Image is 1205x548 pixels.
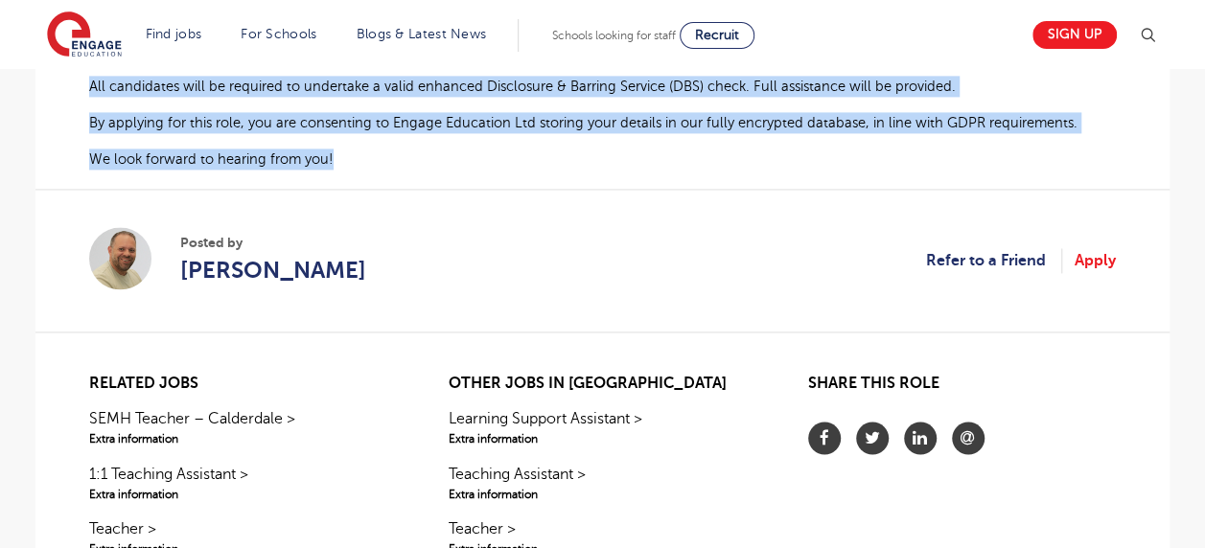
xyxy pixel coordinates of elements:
a: Refer to a Friend [926,248,1062,273]
span: We look forward to hearing from you! [89,151,334,167]
span: All candidates will be required to undertake a valid enhanced Disclosure & Barring Service (DBS) ... [89,79,956,94]
a: Blogs & Latest News [357,27,487,41]
a: SEMH Teacher – Calderdale >Extra information [89,407,397,447]
a: Find jobs [146,27,202,41]
a: For Schools [241,27,316,41]
span: Extra information [89,485,397,502]
span: Recruit [695,28,739,42]
img: Engage Education [47,11,122,59]
h2: Related jobs [89,375,397,393]
a: 1:1 Teaching Assistant >Extra information [89,462,397,502]
h2: Other jobs in [GEOGRAPHIC_DATA] [449,375,756,393]
span: Posted by [180,233,366,253]
a: Learning Support Assistant >Extra information [449,407,756,447]
a: Apply [1075,248,1116,273]
a: [PERSON_NAME] [180,253,366,287]
a: Teaching Assistant >Extra information [449,462,756,502]
span: Schools looking for staff [552,29,676,42]
a: Sign up [1032,21,1117,49]
span: By applying for this role, you are consenting to Engage Education Ltd storing your details in our... [89,115,1078,130]
span: Extra information [449,430,756,447]
span: Extra information [89,430,397,447]
a: Recruit [680,22,754,49]
h2: Share this role [808,375,1116,402]
span: Extra information [449,485,756,502]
